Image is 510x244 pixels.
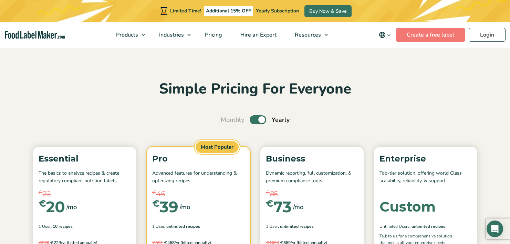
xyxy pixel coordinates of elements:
span: Products [114,31,139,39]
span: 1 User [39,223,51,230]
span: Additional 15% OFF [204,6,253,16]
span: , Unlimited Recipes [164,223,200,230]
span: Yearly [272,115,290,125]
a: Buy Now & Save [304,5,352,17]
span: /mo [180,202,190,212]
span: Pricing [203,31,223,39]
span: /mo [293,202,303,212]
span: /mo [66,202,77,212]
span: € [152,199,160,208]
a: Pricing [196,22,230,48]
p: Enterprise [379,152,472,165]
p: The basics to analyze recipes & create regulatory compliant nutrition labels [39,169,131,185]
p: Dynamic reporting, full customization, & premium compliance tools [266,169,358,185]
p: Essential [39,152,131,165]
div: 20 [39,199,65,214]
a: Industries [150,22,194,48]
span: Monthly [221,115,244,125]
span: € [152,189,156,197]
a: Products [107,22,148,48]
span: Most Popular [195,140,240,154]
a: Resources [286,22,331,48]
span: Resources [293,31,322,39]
p: Business [266,152,358,165]
span: € [39,199,46,208]
span: 1 User [266,223,278,230]
h2: Simple Pricing For Everyone [30,80,481,99]
span: Limited Time! [170,8,201,14]
p: Pro [152,152,244,165]
span: Yearly Subscription [256,8,299,14]
div: 39 [152,199,178,214]
p: Top-tier solution, offering world Class scalability, reliability, & support [379,169,472,185]
p: Advanced features for understanding & optimizing recipes [152,169,244,185]
span: € [39,189,43,197]
span: Industries [157,31,185,39]
span: 85 [270,189,278,199]
span: Hire an Expert [238,31,277,39]
a: Login [469,28,506,42]
span: 22 [43,189,51,199]
span: 46 [156,189,165,199]
a: Create a free label [396,28,465,42]
span: , Unlimited Recipes [278,223,314,230]
span: 1 User [152,223,164,230]
span: , 10 Recipes [51,223,73,230]
div: Open Intercom Messenger [487,221,503,237]
a: Hire an Expert [231,22,284,48]
div: Custom [379,200,436,214]
span: € [266,199,273,208]
span: Unlimited Users [379,223,409,230]
span: , Unlimited Recipes [409,223,445,230]
div: 73 [266,199,292,214]
label: Toggle [250,115,266,124]
span: € [266,189,270,197]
